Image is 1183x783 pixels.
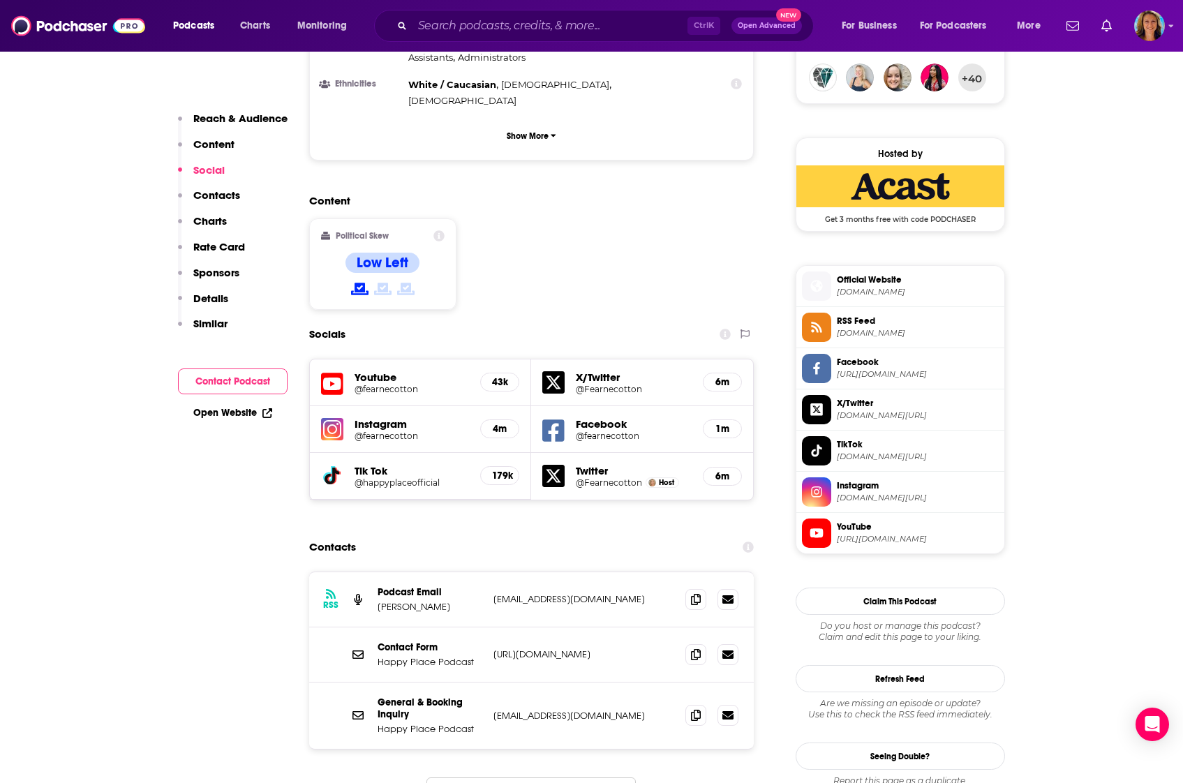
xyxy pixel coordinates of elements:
[837,493,999,503] span: instagram.com/fearnecotton
[648,479,656,486] img: Fearne Cotton
[796,620,1005,632] span: Do you host or manage this podcast?
[355,464,470,477] h5: Tik Tok
[378,641,482,653] p: Contact Form
[802,354,999,383] a: Facebook[URL][DOMAIN_NAME]
[837,534,999,544] span: https://www.youtube.com/@fearnecotton
[796,207,1004,224] span: Get 3 months free with code PODCHASER
[240,16,270,36] span: Charts
[412,15,687,37] input: Search podcasts, credits, & more...
[355,417,470,431] h5: Instagram
[659,478,674,487] span: Host
[178,368,288,394] button: Contact Podcast
[178,240,245,266] button: Rate Card
[309,194,743,207] h2: Content
[178,163,225,189] button: Social
[492,423,507,435] h5: 4m
[837,274,999,286] span: Official Website
[837,328,999,338] span: feeds.acast.com
[178,292,228,318] button: Details
[297,16,347,36] span: Monitoring
[1136,708,1169,741] div: Open Intercom Messenger
[837,452,999,462] span: tiktok.com/@happyplaceofficial
[715,423,730,435] h5: 1m
[492,470,507,482] h5: 179k
[378,601,482,613] p: [PERSON_NAME]
[884,64,912,91] a: sgoers
[501,77,611,93] span: ,
[408,50,455,66] span: ,
[387,10,827,42] div: Search podcasts, credits, & more...
[802,519,999,548] a: YouTube[URL][DOMAIN_NAME]
[837,287,999,297] span: happyplaceofficial.co.uk
[378,723,482,735] p: Happy Place Podcast
[809,64,837,91] img: alistair_barton
[802,436,999,465] a: TikTok[DOMAIN_NAME][URL]
[920,16,987,36] span: For Podcasters
[178,266,239,292] button: Sponsors
[715,470,730,482] h5: 6m
[738,22,796,29] span: Open Advanced
[193,163,225,177] p: Social
[802,395,999,424] a: X/Twitter[DOMAIN_NAME][URL]
[837,369,999,380] span: https://www.facebook.com/fearnecotton
[355,371,470,384] h5: Youtube
[832,15,914,37] button: open menu
[288,15,365,37] button: open menu
[173,16,214,36] span: Podcasts
[802,271,999,301] a: Official Website[DOMAIN_NAME]
[846,64,874,91] a: aabramson
[837,479,999,492] span: Instagram
[1134,10,1165,41] span: Logged in as MeganBeatie
[336,231,389,241] h2: Political Skew
[11,13,145,39] img: Podchaser - Follow, Share and Rate Podcasts
[796,665,1005,692] button: Refresh Feed
[355,477,470,488] a: @happyplaceofficial
[796,620,1005,643] div: Claim and edit this page to your liking.
[178,214,227,240] button: Charts
[715,376,730,388] h5: 6m
[378,696,482,720] p: General & Booking Inquiry
[837,315,999,327] span: RSS Feed
[796,698,1005,720] div: Are we missing an episode or update? Use this to check the RSS feed immediately.
[576,431,692,441] a: @fearnecotton
[1134,10,1165,41] img: User Profile
[1096,14,1117,38] a: Show notifications dropdown
[309,321,345,348] h2: Socials
[837,521,999,533] span: YouTube
[921,64,948,91] a: thejacqueallen
[731,17,802,34] button: Open AdvancedNew
[837,438,999,451] span: TikTok
[321,123,743,149] button: Show More
[576,417,692,431] h5: Facebook
[796,165,1004,207] img: Acast Deal: Get 3 months free with code PODCHASER
[408,79,496,90] span: White / Caucasian
[355,384,470,394] a: @fearnecotton
[193,292,228,305] p: Details
[1061,14,1085,38] a: Show notifications dropdown
[231,15,278,37] a: Charts
[687,17,720,35] span: Ctrl K
[408,95,516,106] span: [DEMOGRAPHIC_DATA]
[507,131,549,141] p: Show More
[321,80,403,89] h3: Ethnicities
[802,477,999,507] a: Instagram[DOMAIN_NAME][URL]
[958,64,986,91] button: +40
[492,376,507,388] h5: 43k
[1134,10,1165,41] button: Show profile menu
[493,710,675,722] p: [EMAIL_ADDRESS][DOMAIN_NAME]
[408,52,453,63] span: Assistants
[458,52,526,63] span: Administrators
[323,599,338,611] h3: RSS
[837,356,999,368] span: Facebook
[193,137,235,151] p: Content
[193,407,272,419] a: Open Website
[837,397,999,410] span: X/Twitter
[178,112,288,137] button: Reach & Audience
[193,317,228,330] p: Similar
[576,477,642,488] a: @Fearnecotton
